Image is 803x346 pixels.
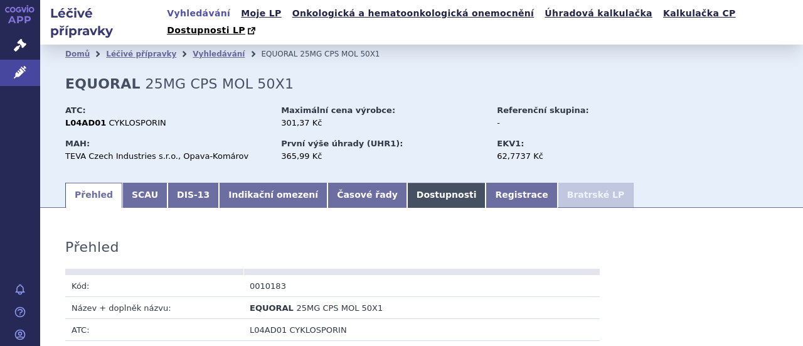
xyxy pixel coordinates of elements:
div: 365,99 Kč [281,151,485,162]
td: Kód: [65,275,243,297]
span: 25MG CPS MOL 50X1 [296,303,383,313]
span: 25MG CPS MOL 50X1 [300,50,380,58]
strong: EQUORAL [65,76,141,92]
strong: MAH: [65,139,90,148]
span: EQUORAL [250,303,294,313]
strong: Maximální cena výrobce: [281,105,395,115]
a: Přehled [65,183,122,208]
div: - [497,117,638,129]
h3: Přehled [65,239,119,256]
a: SCAU [122,183,168,208]
strong: První výše úhrady (UHR1): [281,139,403,148]
span: Dostupnosti LP [167,25,245,35]
a: Časové řady [327,183,407,208]
a: Úhradová kalkulačka [541,5,656,22]
a: Indikační omezení [219,183,327,208]
span: EQUORAL [261,50,297,58]
a: DIS-13 [168,183,219,208]
strong: L04AD01 [65,118,106,127]
strong: Referenční skupina: [497,105,588,115]
a: Léčivé přípravky [106,50,176,58]
div: 301,37 Kč [281,117,485,129]
a: Onkologická a hematoonkologická onemocnění [289,5,538,22]
td: Název + doplněk názvu: [65,297,243,319]
a: Dostupnosti [407,183,486,208]
td: ATC: [65,319,243,341]
span: CYKLOSPORIN [109,118,166,127]
a: Vyhledávání [163,5,234,22]
a: Kalkulačka CP [659,5,740,22]
a: Registrace [486,183,557,208]
span: 25MG CPS MOL 50X1 [146,76,294,92]
strong: ATC: [65,105,86,115]
a: Moje LP [237,5,285,22]
div: 62,7737 Kč [497,151,638,162]
a: Domů [65,50,90,58]
td: 0010183 [243,275,422,297]
strong: EKV1: [497,139,524,148]
div: TEVA Czech Industries s.r.o., Opava-Komárov [65,151,269,162]
span: L04AD01 [250,325,287,335]
a: Vyhledávání [193,50,245,58]
a: Dostupnosti LP [163,22,262,40]
h2: Léčivé přípravky [40,4,163,40]
span: CYKLOSPORIN [289,325,346,335]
